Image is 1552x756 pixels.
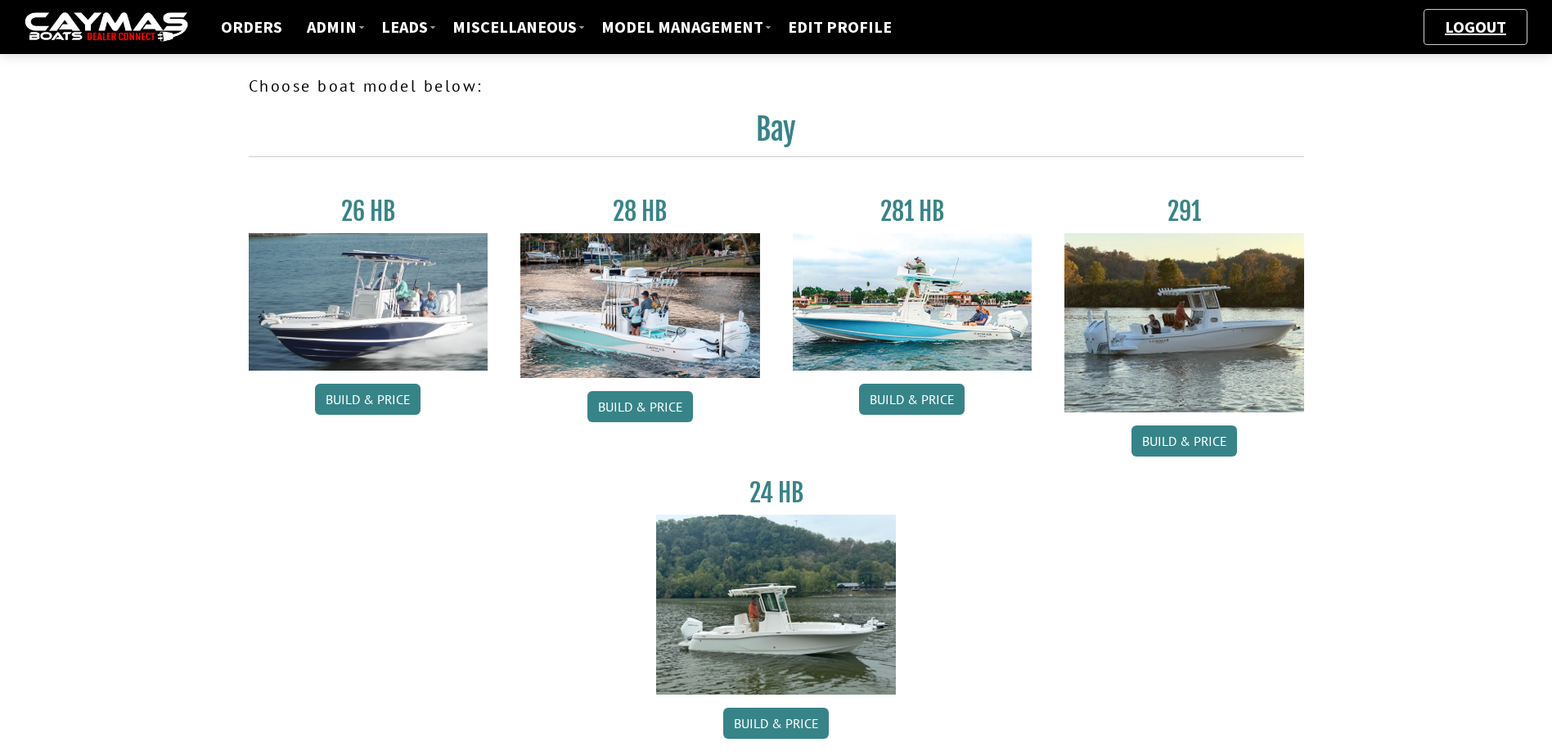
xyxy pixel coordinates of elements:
a: Leads [373,16,436,38]
h3: 28 HB [520,196,760,227]
h3: 291 [1064,196,1304,227]
img: 291_Thumbnail.jpg [1064,233,1304,412]
a: ADMIN [299,16,365,38]
img: 28_hb_thumbnail_for_caymas_connect.jpg [520,233,760,378]
a: Edit Profile [780,16,900,38]
img: 26_new_photo_resized.jpg [249,233,488,371]
h3: 281 HB [793,196,1032,227]
img: 24_HB_thumbnail.jpg [656,515,896,694]
a: Build & Price [315,384,421,415]
p: Choose boat model below: [249,74,1304,98]
a: Build & Price [859,384,965,415]
a: Orders [213,16,290,38]
a: Model Management [593,16,772,38]
a: Logout [1437,16,1514,37]
img: caymas-dealer-connect-2ed40d3bc7270c1d8d7ffb4b79bf05adc795679939227970def78ec6f6c03838.gif [25,12,188,43]
a: Build & Price [587,391,693,422]
a: Build & Price [1131,425,1237,457]
a: Miscellaneous [444,16,585,38]
h3: 26 HB [249,196,488,227]
img: 28-hb-twin.jpg [793,233,1032,371]
h3: 24 HB [656,478,896,508]
a: Build & Price [723,708,829,739]
h2: Bay [249,111,1304,157]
